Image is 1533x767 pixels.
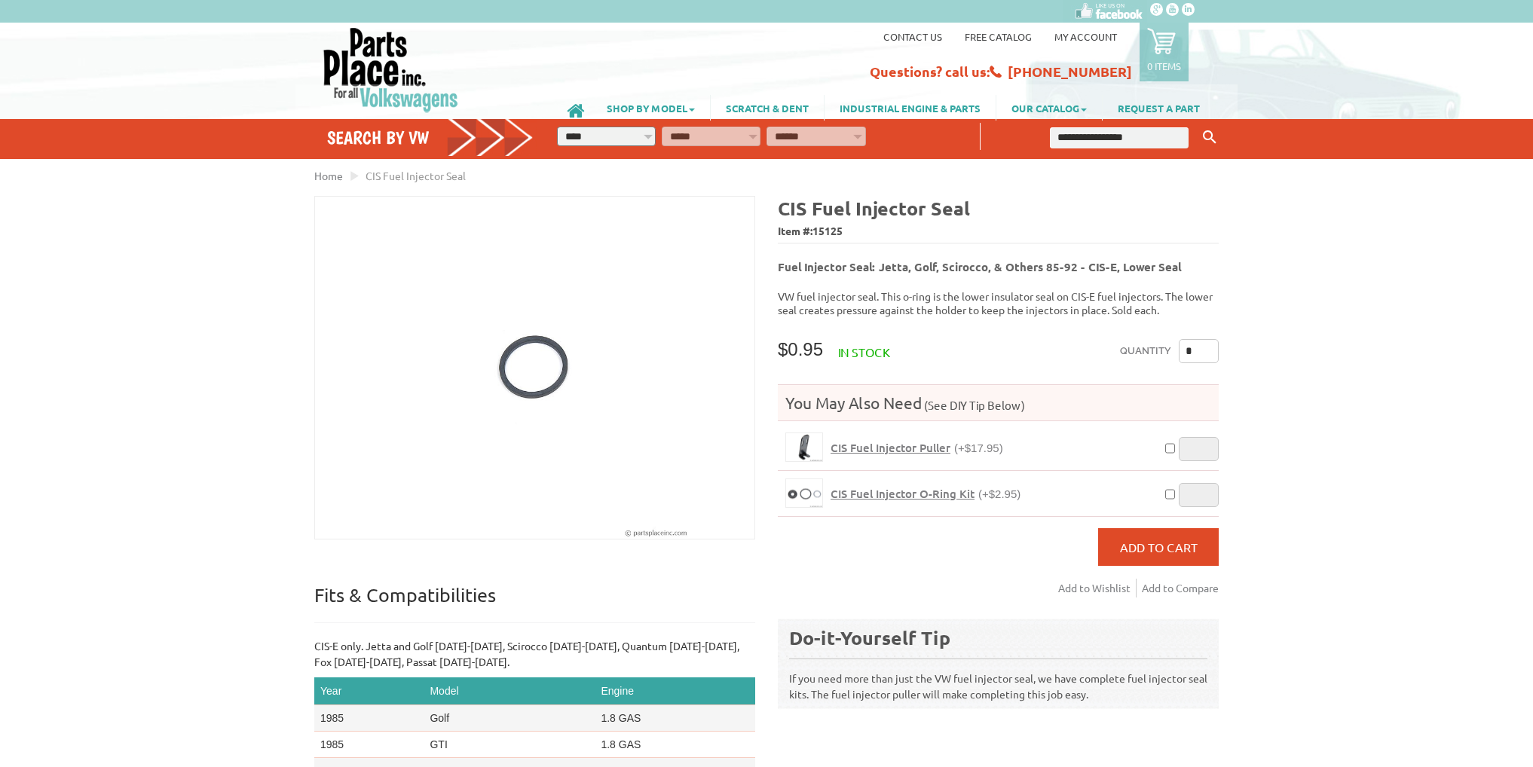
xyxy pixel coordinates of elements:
a: Contact us [883,30,942,43]
td: Golf [424,705,595,732]
a: Add to Compare [1142,579,1219,597]
h4: Search by VW [327,127,534,148]
b: Fuel Injector Seal: Jetta, Golf, Scirocco, & Others 85-92 - CIS-E, Lower Seal [778,259,1181,274]
img: CIS Fuel Injector Seal [315,197,754,539]
a: REQUEST A PART [1103,95,1215,121]
button: Keyword Search [1198,125,1221,150]
td: 1985 [314,732,424,758]
a: My Account [1054,30,1117,43]
span: (+$2.95) [978,487,1020,500]
b: CIS Fuel Injector Seal [778,196,970,220]
button: Add to Cart [1098,528,1219,566]
p: If you need more than just the VW fuel injector seal, we have complete fuel injector seal kits. T... [789,658,1207,702]
img: CIS Fuel Injector Puller [786,433,822,461]
span: CIS Fuel Injector O-Ring Kit [831,486,975,501]
p: CIS-E only. Jetta and Golf [DATE]-[DATE], Scirocco [DATE]-[DATE], Quantum [DATE]-[DATE], Fox [DAT... [314,638,755,670]
span: Add to Cart [1120,539,1198,555]
td: 1.8 GAS [595,705,755,732]
a: Home [314,169,343,182]
span: In stock [838,344,890,359]
img: Parts Place Inc! [322,26,460,113]
span: CIS Fuel Injector Seal [366,169,466,182]
th: Engine [595,677,755,705]
a: CIS Fuel Injector O-Ring Kit [785,478,823,508]
span: (See DIY Tip Below) [922,398,1025,412]
a: CIS Fuel Injector Puller(+$17.95) [831,441,1003,455]
span: Item #: [778,221,1219,243]
a: CIS Fuel Injector Puller [785,432,823,462]
td: 1.8 GAS [595,732,755,758]
a: Free Catalog [965,30,1032,43]
a: OUR CATALOG [996,95,1102,121]
a: SCRATCH & DENT [711,95,824,121]
a: SHOP BY MODEL [592,95,710,121]
span: (+$17.95) [954,442,1003,454]
span: 15125 [812,224,843,237]
img: CIS Fuel Injector O-Ring Kit [786,479,822,507]
label: Quantity [1120,339,1171,363]
p: Fits & Compatibilities [314,583,755,623]
h4: You May Also Need [778,393,1219,413]
span: CIS Fuel Injector Puller [831,440,950,455]
th: Model [424,677,595,705]
p: VW fuel injector seal. This o-ring is the lower insulator seal on CIS-E fuel injectors. The lower... [778,289,1219,316]
td: GTI [424,732,595,758]
a: CIS Fuel Injector O-Ring Kit(+$2.95) [831,487,1020,501]
a: Add to Wishlist [1058,579,1137,597]
span: $0.95 [778,339,823,359]
th: Year [314,677,424,705]
td: 1985 [314,705,424,732]
a: 0 items [1140,23,1189,81]
b: Do-it-Yourself Tip [789,625,950,649]
p: 0 items [1147,60,1181,72]
a: INDUSTRIAL ENGINE & PARTS [825,95,996,121]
